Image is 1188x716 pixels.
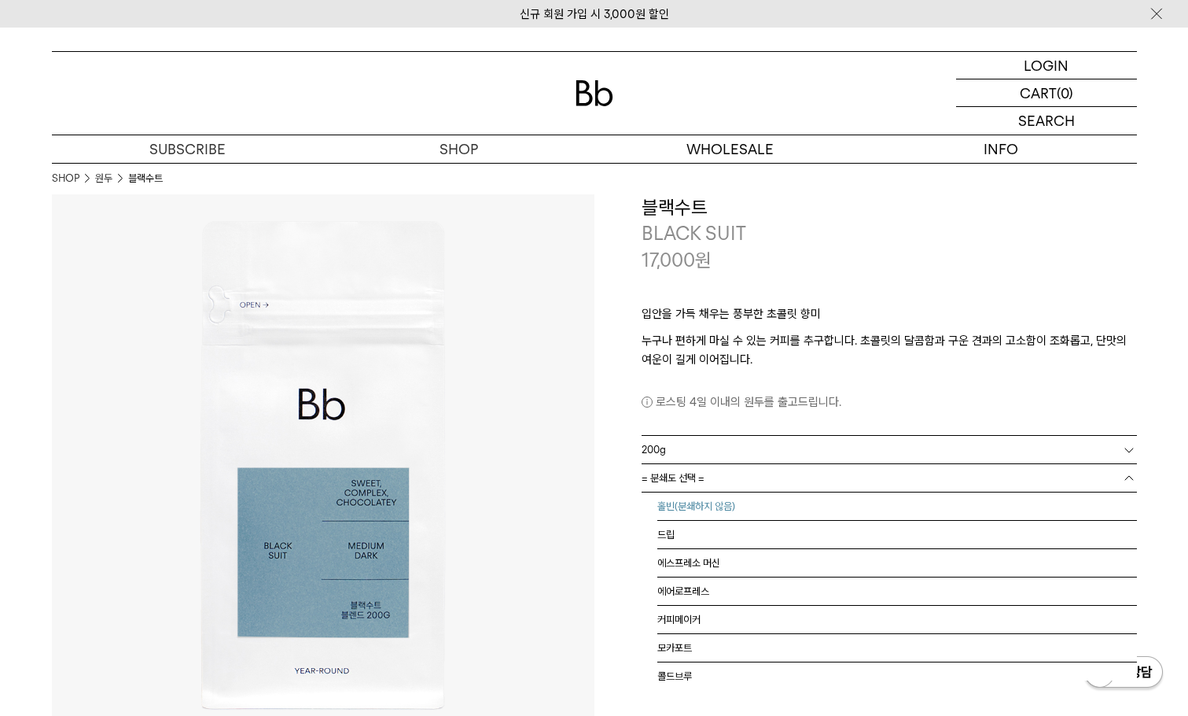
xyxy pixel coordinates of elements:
p: (0) [1057,79,1073,106]
p: 입안을 가득 채우는 풍부한 초콜릿 향미 [642,304,1137,331]
p: SEARCH [1018,107,1075,135]
li: 드립 [657,521,1137,549]
li: 콜드브루 [657,662,1137,691]
p: 누구나 편하게 마실 수 있는 커피를 추구합니다. 초콜릿의 달콤함과 구운 견과의 고소함이 조화롭고, 단맛의 여운이 길게 이어집니다. [642,331,1137,369]
a: SHOP [52,171,79,186]
li: 에어로프레스 [657,578,1137,606]
img: 로고 [576,80,613,106]
p: BLACK SUIT [642,220,1137,247]
li: 홀빈(분쇄하지 않음) [657,493,1137,521]
h3: 블랙수트 [642,194,1137,221]
p: CART [1020,79,1057,106]
p: INFO [866,135,1137,163]
li: 블랙수트 [128,171,163,186]
span: 원 [695,249,712,271]
span: = 분쇄도 선택 = [642,464,704,492]
a: LOGIN [956,52,1137,79]
p: 17,000 [642,247,712,274]
a: SUBSCRIBE [52,135,323,163]
li: 모카포트 [657,634,1137,662]
a: 원두 [95,171,112,186]
p: LOGIN [1024,52,1068,79]
a: 신규 회원 가입 시 3,000원 할인 [520,7,669,21]
li: 커피메이커 [657,606,1137,634]
a: CART (0) [956,79,1137,107]
span: 200g [642,436,666,463]
li: 에스프레소 머신 [657,549,1137,578]
a: SHOP [323,135,594,163]
p: 로스팅 4일 이내의 원두를 출고드립니다. [642,393,1137,412]
p: WHOLESALE [594,135,866,163]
